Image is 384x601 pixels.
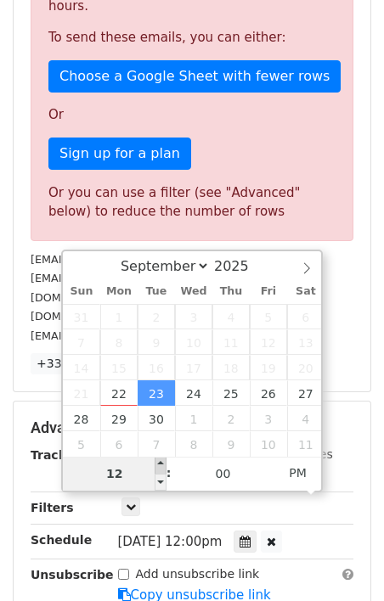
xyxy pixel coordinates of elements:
[167,456,172,490] span: :
[63,286,100,297] span: Sun
[100,304,138,329] span: September 1, 2025
[63,329,100,355] span: September 7, 2025
[31,418,353,437] h5: Advanced
[31,568,114,581] strong: Unsubscribe
[287,286,325,297] span: Sat
[250,355,287,380] span: September 19, 2025
[31,533,92,547] strong: Schedule
[175,406,212,431] span: October 1, 2025
[175,286,212,297] span: Wed
[100,286,138,297] span: Mon
[274,456,321,490] span: Click to toggle
[210,258,271,274] input: Year
[175,329,212,355] span: September 10, 2025
[250,380,287,406] span: September 26, 2025
[100,355,138,380] span: September 15, 2025
[31,501,74,514] strong: Filters
[287,355,325,380] span: September 20, 2025
[31,353,102,374] a: +33 more
[287,406,325,431] span: October 4, 2025
[138,286,175,297] span: Tue
[212,329,250,355] span: September 11, 2025
[212,304,250,329] span: September 4, 2025
[63,380,100,406] span: September 21, 2025
[138,431,175,457] span: October 7, 2025
[31,448,88,462] strong: Tracking
[118,534,223,549] span: [DATE] 12:00pm
[100,431,138,457] span: October 6, 2025
[212,355,250,380] span: September 18, 2025
[175,380,212,406] span: September 24, 2025
[138,406,175,431] span: September 30, 2025
[100,380,138,406] span: September 22, 2025
[250,286,287,297] span: Fri
[31,272,317,323] small: [EMAIL_ADDRESS][DOMAIN_NAME], [PERSON_NAME][DOMAIN_NAME][EMAIL_ADDRESS][PERSON_NAME][DOMAIN_NAME]
[48,138,191,170] a: Sign up for a plan
[138,304,175,329] span: September 2, 2025
[138,355,175,380] span: September 16, 2025
[299,520,384,601] iframe: Chat Widget
[212,406,250,431] span: October 2, 2025
[138,380,175,406] span: September 23, 2025
[287,380,325,406] span: September 27, 2025
[250,406,287,431] span: October 3, 2025
[100,406,138,431] span: September 29, 2025
[266,446,332,463] label: UTM Codes
[63,304,100,329] span: August 31, 2025
[212,286,250,297] span: Thu
[175,355,212,380] span: September 17, 2025
[31,329,310,342] small: [EMAIL_ADDRESS][PERSON_NAME][DOMAIN_NAME]
[250,329,287,355] span: September 12, 2025
[212,380,250,406] span: September 25, 2025
[175,304,212,329] span: September 3, 2025
[250,304,287,329] span: September 5, 2025
[175,431,212,457] span: October 8, 2025
[172,457,275,491] input: Minute
[63,406,100,431] span: September 28, 2025
[299,520,384,601] div: Widget chat
[287,304,325,329] span: September 6, 2025
[287,329,325,355] span: September 13, 2025
[100,329,138,355] span: September 8, 2025
[63,457,167,491] input: Hour
[138,329,175,355] span: September 9, 2025
[212,431,250,457] span: October 9, 2025
[250,431,287,457] span: October 10, 2025
[136,565,260,583] label: Add unsubscribe link
[48,106,336,124] p: Or
[48,60,341,93] a: Choose a Google Sheet with fewer rows
[63,431,100,457] span: October 5, 2025
[48,29,336,47] p: To send these emails, you can either:
[287,431,325,457] span: October 11, 2025
[48,183,336,222] div: Or you can use a filter (see "Advanced" below) to reduce the number of rows
[31,253,220,266] small: [EMAIL_ADDRESS][DOMAIN_NAME]
[63,355,100,380] span: September 14, 2025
